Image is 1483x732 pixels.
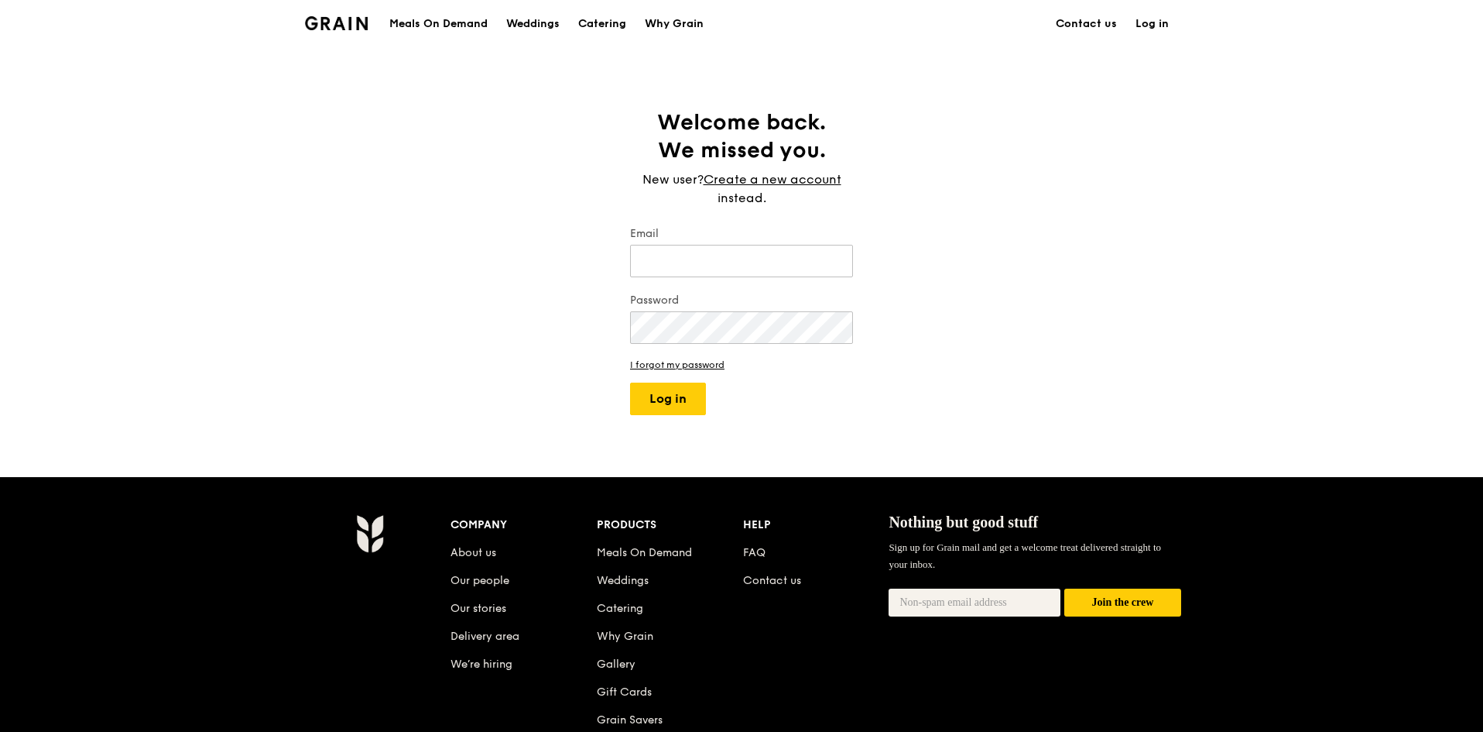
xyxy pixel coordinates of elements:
[743,574,801,587] a: Contact us
[630,293,853,308] label: Password
[1046,1,1126,47] a: Contact us
[569,1,635,47] a: Catering
[889,541,1161,570] span: Sign up for Grain mail and get a welcome treat delivered straight to your inbox.
[645,1,704,47] div: Why Grain
[889,514,1038,531] span: Nothing but good stuff
[1126,1,1178,47] a: Log in
[450,630,519,643] a: Delivery area
[356,514,383,553] img: Grain
[597,574,649,587] a: Weddings
[743,514,889,536] div: Help
[630,108,853,164] h1: Welcome back. We missed you.
[450,574,509,587] a: Our people
[497,1,569,47] a: Weddings
[1064,589,1181,617] button: Join the crew
[704,170,841,189] a: Create a new account
[597,686,652,699] a: Gift Cards
[450,602,506,615] a: Our stories
[630,383,706,415] button: Log in
[597,658,635,671] a: Gallery
[630,359,853,370] a: I forgot my password
[597,713,663,727] a: Grain Savers
[597,630,653,643] a: Why Grain
[635,1,713,47] a: Why Grain
[506,1,560,47] div: Weddings
[597,602,643,615] a: Catering
[450,658,512,671] a: We’re hiring
[718,191,766,205] span: instead.
[889,589,1060,617] input: Non-spam email address
[743,546,765,559] a: FAQ
[389,1,488,47] div: Meals On Demand
[642,172,704,187] span: New user?
[578,1,626,47] div: Catering
[450,514,597,536] div: Company
[597,514,743,536] div: Products
[630,226,853,242] label: Email
[305,16,368,30] img: Grain
[597,546,692,559] a: Meals On Demand
[450,546,496,559] a: About us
